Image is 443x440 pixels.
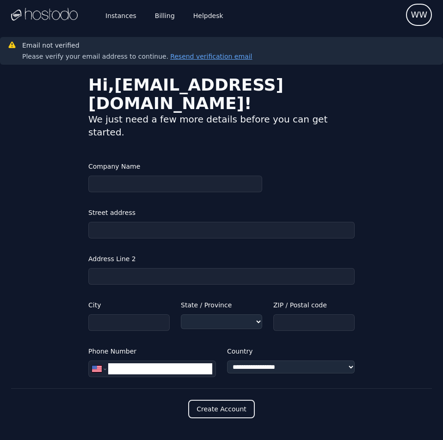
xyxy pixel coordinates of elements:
label: City [88,299,170,311]
div: Please verify your email address to continue. [22,52,252,61]
span: WW [411,8,427,21]
label: Company Name [88,161,262,172]
div: We just need a few more details before you can get started. [88,113,355,139]
label: Address Line 2 [88,253,355,264]
button: Create Account [188,400,255,418]
label: ZIP / Postal code [273,299,355,311]
label: State / Province [181,299,262,311]
button: Resend verification email [168,52,252,61]
img: Logo [11,8,78,22]
div: Hi, [EMAIL_ADDRESS][DOMAIN_NAME] ! [88,76,355,113]
label: Country [227,346,355,357]
label: Street address [88,207,355,218]
button: User menu [406,4,432,26]
label: Phone Number [88,346,216,357]
h3: Email not verified [22,41,252,50]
